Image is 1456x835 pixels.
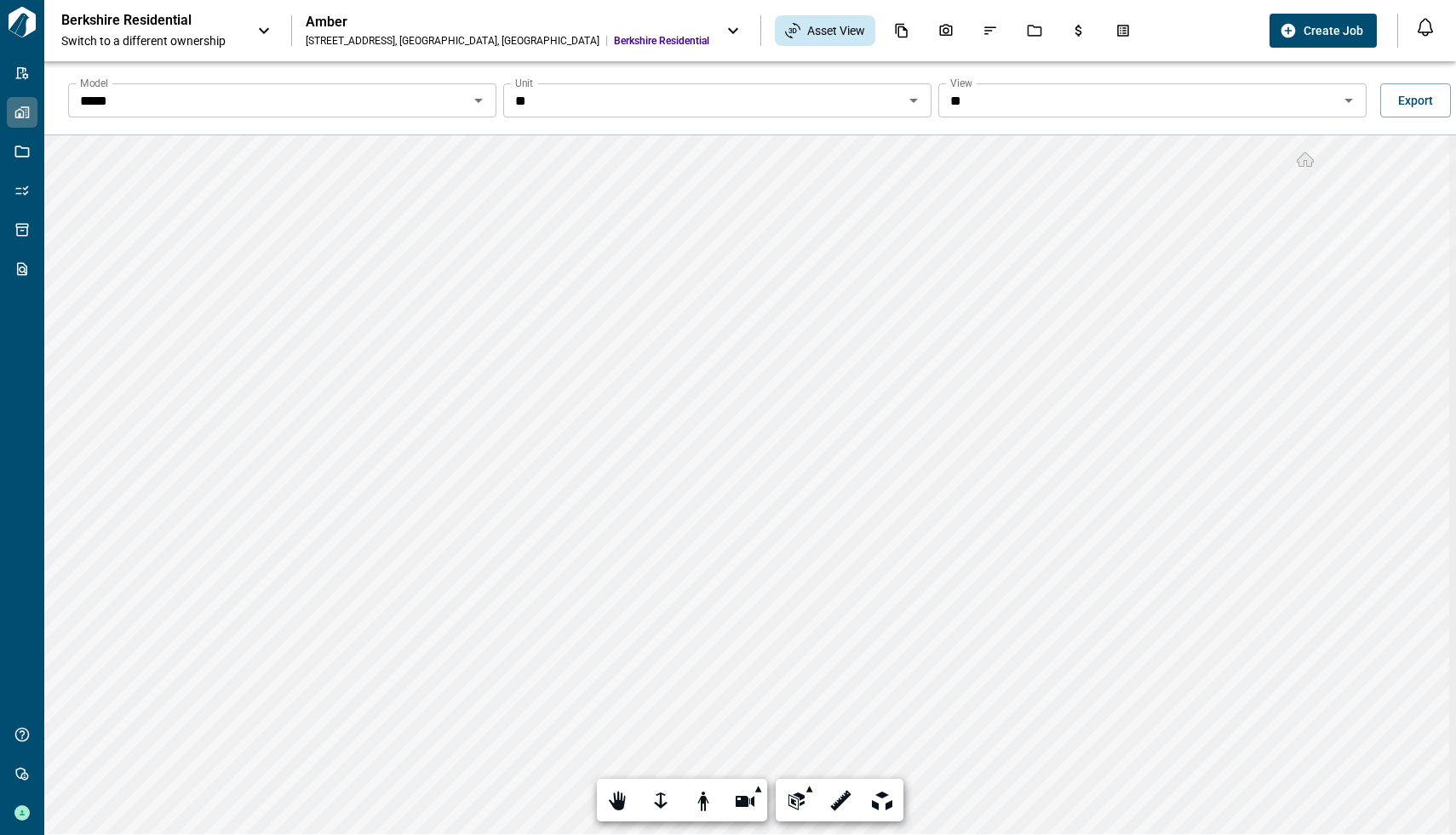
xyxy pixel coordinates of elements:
span: Switch to a different ownership [61,32,240,49]
button: Open [1337,89,1361,112]
span: Berkshire Residential [614,34,709,48]
span: Asset View [807,22,865,39]
div: Jobs [1017,16,1052,45]
p: Berkshire Residential [61,12,215,29]
div: Budgets [1061,16,1097,45]
div: [STREET_ADDRESS] , [GEOGRAPHIC_DATA] , [GEOGRAPHIC_DATA] [306,34,599,48]
span: Create Job [1304,22,1363,39]
div: Issues & Info [972,16,1008,45]
label: Model [80,76,108,90]
label: View [950,76,972,90]
span: Export [1398,92,1433,109]
div: Documents [884,16,920,45]
div: Photos [928,16,964,45]
div: Asset View [775,15,875,46]
label: Unit [515,76,533,90]
button: Open [467,89,490,112]
button: Create Job [1270,14,1377,48]
div: Amber [306,14,709,31]
button: Export [1380,83,1451,117]
div: Takeoff Center [1105,16,1141,45]
button: Open notification feed [1412,14,1439,41]
button: Open [902,89,926,112]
